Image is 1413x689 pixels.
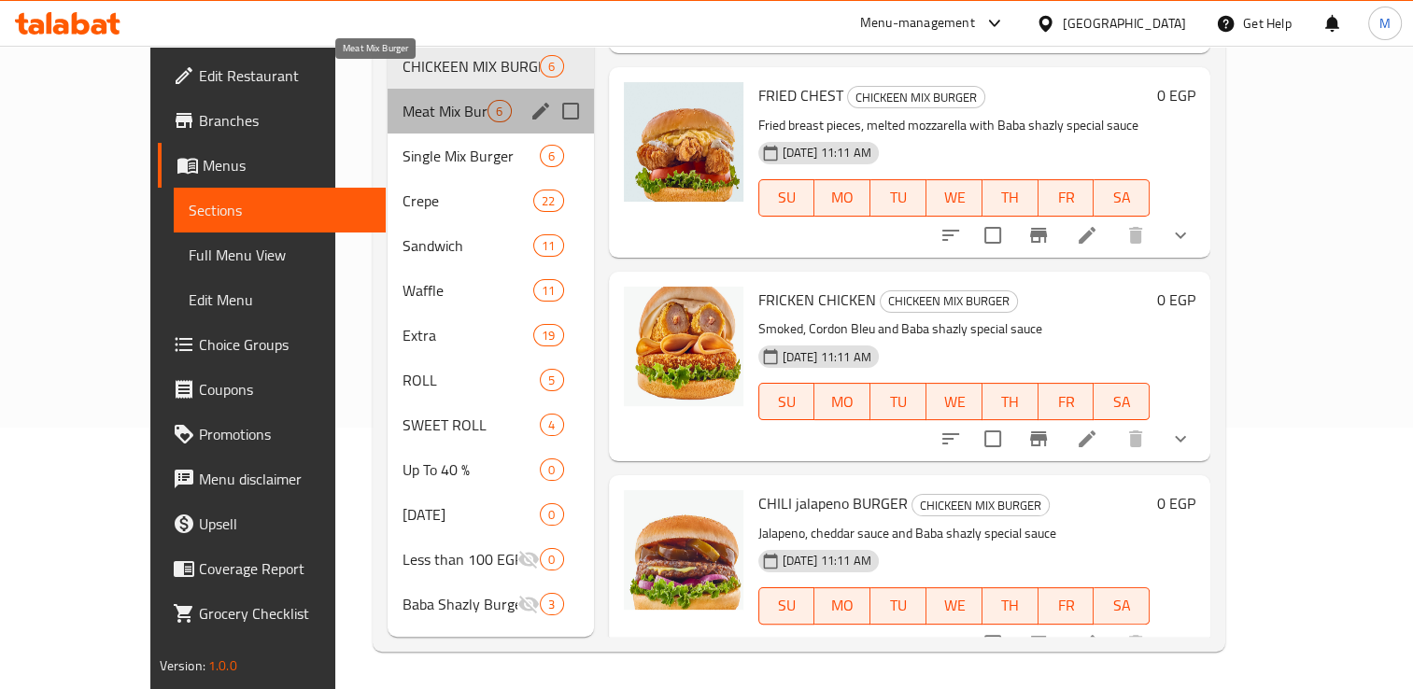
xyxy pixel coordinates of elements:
span: CHICKEEN MIX BURGER [912,495,1049,516]
span: Upsell [199,513,372,535]
span: CHILI jalapeno BURGER [758,489,908,517]
button: SA [1094,587,1150,625]
div: Crepe22 [388,178,593,223]
div: items [540,414,563,436]
span: Grocery Checklist [199,602,372,625]
a: Coupons [158,367,387,412]
a: Full Menu View [174,232,387,277]
div: items [533,190,563,212]
div: Extra19 [388,313,593,358]
span: 6 [541,58,562,76]
div: Waffle [403,279,533,302]
button: Branch-specific-item [1016,621,1061,666]
svg: Show Choices [1169,428,1192,450]
div: CHICKEEN MIX BURGER6 [388,44,593,89]
span: TH [990,184,1031,211]
span: Crepe [403,190,533,212]
h6: 0 EGP [1157,490,1195,516]
a: Promotions [158,412,387,457]
div: items [540,503,563,526]
span: Full Menu View [189,244,372,266]
span: 5 [541,372,562,389]
span: SU [767,184,808,211]
button: edit [527,97,555,125]
button: FR [1039,179,1095,217]
span: FR [1046,592,1087,619]
span: FRIED CHEST [758,81,843,109]
h6: 0 EGP [1157,287,1195,313]
button: show more [1158,416,1203,461]
div: CHICKEEN MIX BURGER [847,86,985,108]
button: delete [1113,416,1158,461]
button: SA [1094,383,1150,420]
span: 0 [541,461,562,479]
span: Choice Groups [199,333,372,356]
span: Select to update [973,419,1012,458]
span: Menu disclaimer [199,468,372,490]
button: Branch-specific-item [1016,213,1061,258]
button: FR [1039,587,1095,625]
button: sort-choices [928,416,973,461]
span: SA [1101,388,1142,415]
button: TH [982,587,1039,625]
div: items [533,279,563,302]
button: Branch-specific-item [1016,416,1061,461]
div: CHICKEEN MIX BURGER [880,290,1018,313]
a: Edit Restaurant [158,53,387,98]
span: 11 [534,237,562,255]
button: show more [1158,621,1203,666]
svg: Show Choices [1169,632,1192,654]
a: Edit menu item [1076,224,1098,246]
span: TU [878,184,919,211]
a: Choice Groups [158,322,387,367]
span: Coverage Report [199,557,372,580]
span: Sandwich [403,234,533,257]
div: items [540,145,563,167]
span: MO [822,388,863,415]
span: SA [1101,592,1142,619]
span: 6 [488,103,510,120]
span: M [1379,13,1391,34]
div: SWEET ROLL4 [388,402,593,447]
span: Edit Restaurant [199,64,372,87]
div: items [533,234,563,257]
span: FRICKEN CHICKEN [758,286,876,314]
span: 6 [541,148,562,165]
svg: Show Choices [1169,224,1192,246]
span: MO [822,592,863,619]
div: Baba Shazly Burger3 [388,582,593,626]
span: Meat Mix Burger [403,100,487,122]
button: MO [814,179,870,217]
button: TH [982,179,1039,217]
span: Extra [403,324,533,346]
a: Menus [158,143,387,188]
span: 0 [541,506,562,524]
div: ROLL [403,369,540,391]
h6: 0 EGP [1157,82,1195,108]
div: items [540,548,563,570]
div: Sandwich11 [388,223,593,268]
span: CHICKEEN MIX BURGER [403,55,540,77]
span: CHICKEEN MIX BURGER [881,290,1017,312]
span: FR [1046,184,1087,211]
span: SA [1101,184,1142,211]
a: Menu disclaimer [158,457,387,501]
div: CHICKEEN MIX BURGER [911,494,1050,516]
button: SA [1094,179,1150,217]
span: [DATE] 11:11 AM [775,348,879,366]
div: Waffle11 [388,268,593,313]
span: 11 [534,282,562,300]
div: [DATE]0 [388,492,593,537]
span: Less than 100 EGP [403,548,517,570]
button: SU [758,383,815,420]
nav: Menu sections [388,36,593,634]
button: TU [870,179,926,217]
button: MO [814,383,870,420]
div: [GEOGRAPHIC_DATA] [1063,13,1186,34]
span: 3 [541,596,562,613]
span: SWEET ROLL [403,414,540,436]
button: WE [926,383,982,420]
button: sort-choices [928,213,973,258]
div: Less than 100 EGP0 [388,537,593,582]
